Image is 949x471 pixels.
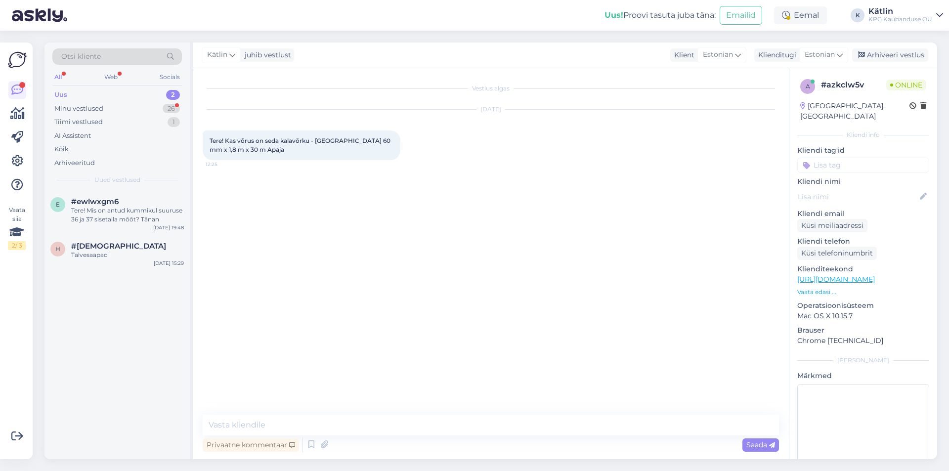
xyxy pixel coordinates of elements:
[163,104,180,114] div: 26
[210,137,392,153] span: Tere! Kas võrus on seda kalavõrku - [GEOGRAPHIC_DATA] 60 mm x 1,8 m x 30 m Apaja
[54,117,103,127] div: Tiimi vestlused
[797,325,929,336] p: Brauser
[54,158,95,168] div: Arhiveeritud
[71,251,184,259] div: Talvesaapad
[206,161,243,168] span: 12:25
[797,356,929,365] div: [PERSON_NAME]
[207,49,227,60] span: Kätlin
[8,241,26,250] div: 2 / 3
[604,10,623,20] b: Uus!
[868,7,932,15] div: Kätlin
[670,50,694,60] div: Klient
[805,49,835,60] span: Estonian
[754,50,796,60] div: Klienditugi
[54,144,69,154] div: Kõik
[94,175,140,184] span: Uued vestlused
[8,206,26,250] div: Vaata siia
[806,83,810,90] span: a
[797,145,929,156] p: Kliendi tag'id
[800,101,909,122] div: [GEOGRAPHIC_DATA], [GEOGRAPHIC_DATA]
[102,71,120,84] div: Web
[797,311,929,321] p: Mac OS X 10.15.7
[797,264,929,274] p: Klienditeekond
[153,224,184,231] div: [DATE] 19:48
[166,90,180,100] div: 2
[797,219,867,232] div: Küsi meiliaadressi
[54,131,91,141] div: AI Assistent
[851,8,864,22] div: K
[54,104,103,114] div: Minu vestlused
[8,50,27,69] img: Askly Logo
[203,105,779,114] div: [DATE]
[604,9,716,21] div: Proovi tasuta juba täna:
[746,440,775,449] span: Saada
[797,300,929,311] p: Operatsioonisüsteem
[774,6,827,24] div: Eemal
[797,130,929,139] div: Kliendi info
[852,48,928,62] div: Arhiveeri vestlus
[797,336,929,346] p: Chrome [TECHNICAL_ID]
[71,206,184,224] div: Tere! Mis on antud kummikul suuruse 36 ja 37 sisetalla mõõt? Tänan
[55,245,60,253] span: h
[71,197,119,206] span: #ewlwxgm6
[797,209,929,219] p: Kliendi email
[821,79,886,91] div: # azkclw5v
[797,158,929,172] input: Lisa tag
[241,50,291,60] div: juhib vestlust
[797,247,877,260] div: Küsi telefoninumbrit
[203,84,779,93] div: Vestlus algas
[886,80,926,90] span: Online
[168,117,180,127] div: 1
[71,242,166,251] span: #hzroamlu
[56,201,60,208] span: e
[54,90,67,100] div: Uus
[720,6,762,25] button: Emailid
[797,275,875,284] a: [URL][DOMAIN_NAME]
[797,288,929,297] p: Vaata edasi ...
[61,51,101,62] span: Otsi kliente
[703,49,733,60] span: Estonian
[154,259,184,267] div: [DATE] 15:29
[797,371,929,381] p: Märkmed
[868,15,932,23] div: KPG Kaubanduse OÜ
[797,176,929,187] p: Kliendi nimi
[158,71,182,84] div: Socials
[797,236,929,247] p: Kliendi telefon
[52,71,64,84] div: All
[203,438,299,452] div: Privaatne kommentaar
[868,7,943,23] a: KätlinKPG Kaubanduse OÜ
[798,191,918,202] input: Lisa nimi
